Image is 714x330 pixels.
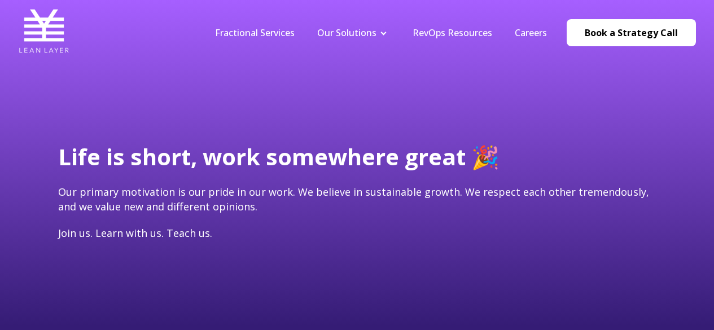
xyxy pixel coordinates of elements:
a: Fractional Services [215,27,295,39]
a: Book a Strategy Call [567,19,696,46]
img: Lean Layer Logo [19,6,69,56]
span: Life is short, work somewhere great 🎉 [58,141,500,172]
span: Our primary motivation is our pride in our work. We believe in sustainable growth. We respect eac... [58,185,649,213]
a: Our Solutions [317,27,376,39]
span: Join us. Learn with us. Teach us. [58,226,212,240]
a: RevOps Resources [413,27,492,39]
div: Navigation Menu [204,27,558,39]
a: Careers [515,27,547,39]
